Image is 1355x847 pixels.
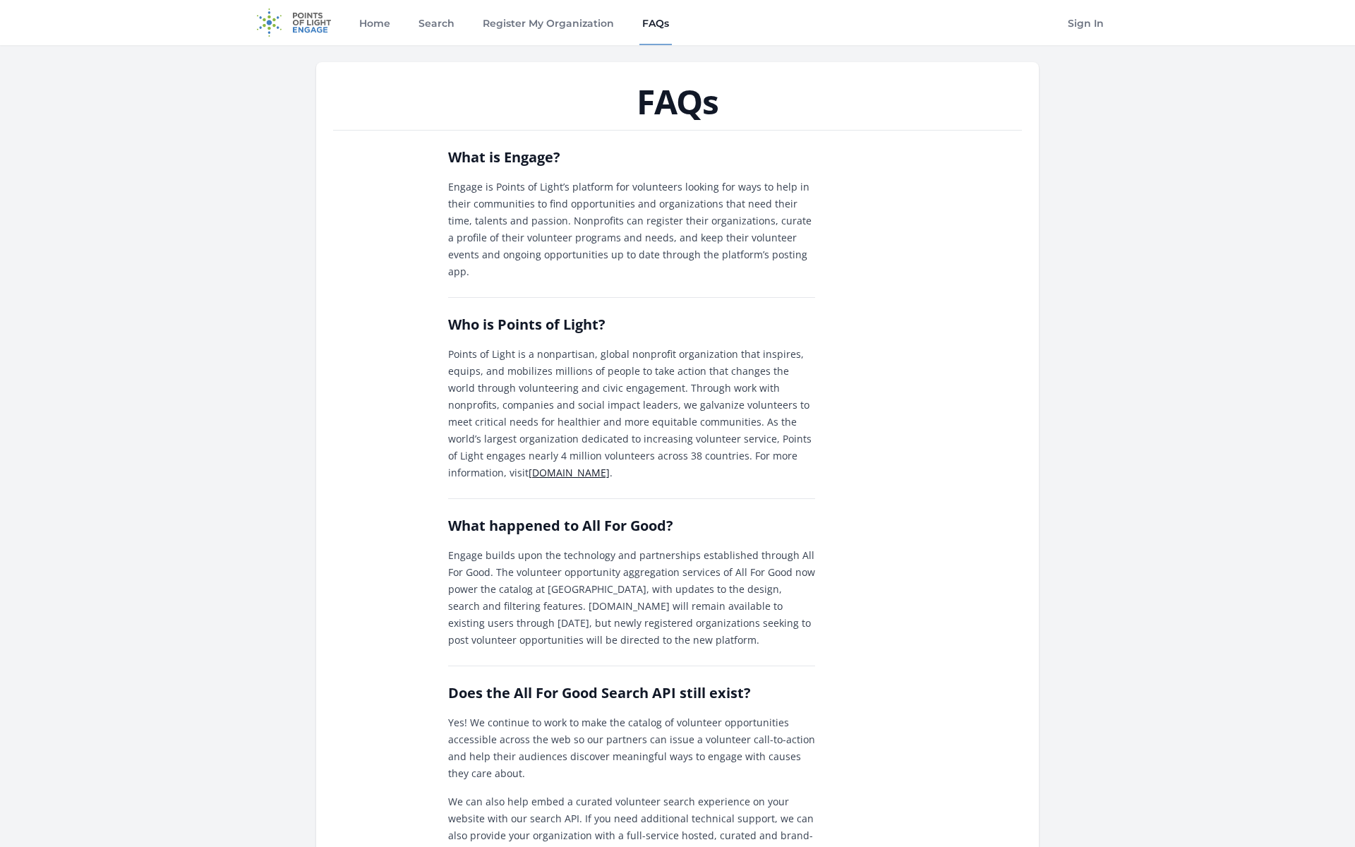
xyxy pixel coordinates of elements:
p: Yes! We continue to work to make the catalog of volunteer opportunities accessible across the web... [448,714,815,782]
h2: Who is Points of Light? [448,315,815,335]
h2: What happened to All For Good? [448,516,815,536]
p: Points of Light is a nonpartisan, global nonprofit organization that inspires, equips, and mobili... [448,346,815,481]
a: [DOMAIN_NAME] [529,466,610,479]
p: Engage is Points of Light’s platform for volunteers looking for ways to help in their communities... [448,179,815,280]
p: Engage builds upon the technology and partnerships established through All For Good. The voluntee... [448,547,815,649]
h2: Does the All For Good Search API still exist? [448,683,815,703]
h2: What is Engage? [448,148,815,167]
h1: FAQs [333,85,1022,119]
